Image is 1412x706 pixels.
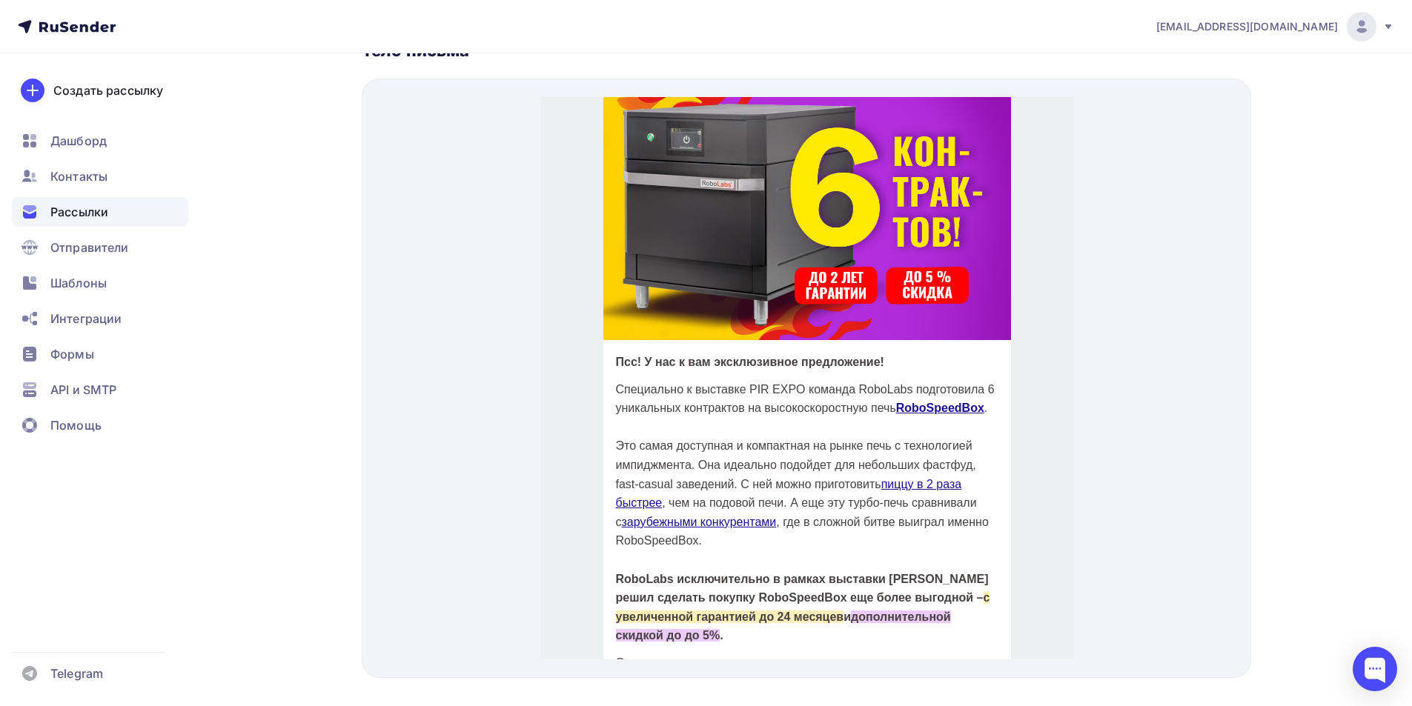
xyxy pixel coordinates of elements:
a: Формы [12,339,188,369]
a: Шаблоны [12,268,188,298]
strong: RoboLabs исключительно в рамках выставки [PERSON_NAME] решил сделать покупку RoboSpeedBox еще бол... [76,476,450,545]
span: Рассылки [50,203,108,221]
p: Однако количество контрактов с эксклюзивными условиями ограничено: [76,556,458,594]
a: RoboSpeedBox [356,304,444,317]
span: Telegram [50,665,103,682]
span: Дашборд [50,132,107,150]
a: Отправители [12,233,188,262]
a: [EMAIL_ADDRESS][DOMAIN_NAME] [1156,12,1394,41]
span: Отправители [50,239,129,256]
span: Интеграции [50,310,122,327]
span: [EMAIL_ADDRESS][DOMAIN_NAME] [1156,19,1338,34]
a: Дашборд [12,126,188,156]
a: Контакты [12,161,188,191]
div: Создать рассылку [53,81,163,99]
a: Рассылки [12,197,188,227]
span: Контакты [50,167,107,185]
p: Специально к выставке PIR EXPO команда RoboLabs подготовила 6 уникальных контрактов на высокоскор... [76,283,458,548]
span: с увеличенной гарантией до 24 месяцев [76,494,450,526]
span: Псс! У нас к вам эксклюзивное предложение! [76,259,344,271]
span: Помощь [50,416,102,434]
span: API и SMTP [50,381,116,399]
a: зарубежными конкурентами [82,419,236,431]
span: Шаблоны [50,274,107,292]
span: Формы [50,345,94,363]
